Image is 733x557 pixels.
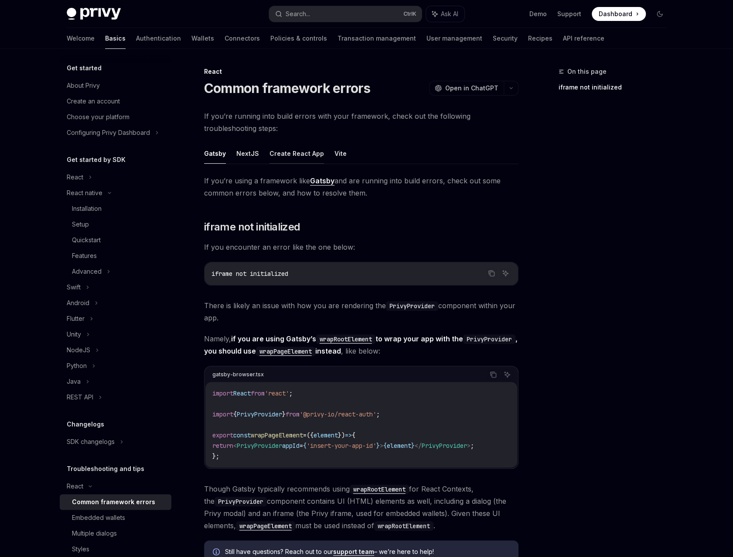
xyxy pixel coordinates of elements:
button: Search...CtrlK [269,6,422,22]
div: SDK changelogs [67,437,115,447]
div: Java [67,376,81,387]
button: Copy the contents from the code block [486,268,497,279]
button: Vite [334,143,347,164]
span: Ask AI [441,10,458,18]
strong: if you are using Gatsby’s to wrap your app with the , you should use instead [204,334,518,355]
a: Installation [60,201,171,217]
a: Recipes [528,28,552,49]
h5: Troubleshooting and tips [67,464,144,474]
span: } [376,442,380,450]
span: > [380,442,383,450]
span: If you’re using a framework like and are running into build errors, check out some common errors ... [204,175,518,199]
span: PrivyProvider [237,410,282,418]
span: appId [282,442,300,450]
div: Styles [72,544,89,554]
span: ({ [307,431,314,439]
a: wrapPageElement [256,347,315,355]
span: => [345,431,352,439]
div: Create an account [67,96,120,107]
span: Namely, , like below: [204,333,518,357]
a: Basics [105,28,126,49]
span: element [314,431,338,439]
code: wrapPageElement [236,521,295,531]
a: Dashboard [592,7,646,21]
a: Common framework errors [60,494,171,510]
span: On this page [567,66,607,77]
span: }) [338,431,345,439]
a: wrapRootElement [316,334,375,343]
div: React native [67,188,102,198]
span: { [303,442,307,450]
span: 'react' [265,389,289,397]
div: NodeJS [67,345,90,355]
div: Embedded wallets [72,512,125,523]
a: Styles [60,541,171,557]
a: About Privy [60,78,171,93]
button: Copy the contents from the code block [488,369,499,380]
a: Demo [529,10,547,18]
div: Choose your platform [67,112,130,122]
span: { [233,410,237,418]
button: Ask AI [426,6,464,22]
div: Features [72,251,97,261]
a: iframe not initialized [559,80,674,94]
button: Ask AI [500,268,511,279]
span: </ [415,442,422,450]
div: Installation [72,203,102,214]
span: iframe not initialized [211,270,288,278]
div: Quickstart [72,235,101,245]
span: If you encounter an error like the one below: [204,241,518,253]
span: ; [289,389,293,397]
a: wrapRootElement [350,485,409,493]
div: Common framework errors [72,497,155,507]
a: Wallets [191,28,214,49]
a: Security [493,28,518,49]
div: gatsby-browser.tsx [212,369,264,380]
span: = [300,442,303,450]
div: Android [67,298,89,308]
span: wrapPageElement [251,431,303,439]
a: Quickstart [60,232,171,248]
code: wrapPageElement [256,347,315,356]
span: 'insert-your-app-id' [307,442,376,450]
code: wrapRootElement [316,334,375,344]
div: Multiple dialogs [72,528,117,539]
h5: Changelogs [67,419,104,430]
span: import [212,410,233,418]
button: NextJS [236,143,259,164]
a: Setup [60,217,171,232]
code: PrivyProvider [386,301,438,311]
span: import [212,389,233,397]
span: '@privy-io/react-auth' [300,410,376,418]
a: User management [426,28,482,49]
span: = [303,431,307,439]
h5: Get started [67,63,102,73]
span: iframe not initialized [204,220,300,234]
div: Swift [67,282,81,292]
a: Gatsby [310,176,334,186]
div: Advanced [72,266,102,277]
h5: Get started by SDK [67,155,126,165]
div: Unity [67,329,81,340]
div: React [67,481,83,492]
h1: Common framework errors [204,80,371,96]
span: { [383,442,387,450]
code: wrapRootElement [374,521,433,531]
a: Welcome [67,28,95,49]
button: Gatsby [204,143,226,164]
span: PrivyProvider [237,442,282,450]
span: from [286,410,300,418]
span: < [233,442,237,450]
a: Multiple dialogs [60,526,171,541]
button: Ask AI [501,369,513,380]
span: Still have questions? Reach out to our – we’re here to help! [225,547,510,556]
button: Open in ChatGPT [429,81,504,96]
span: export [212,431,233,439]
span: PrivyProvider [422,442,467,450]
div: Python [67,361,87,371]
img: dark logo [67,8,121,20]
button: Toggle dark mode [653,7,667,21]
code: PrivyProvider [215,497,267,506]
code: PrivyProvider [463,334,515,344]
span: } [411,442,415,450]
